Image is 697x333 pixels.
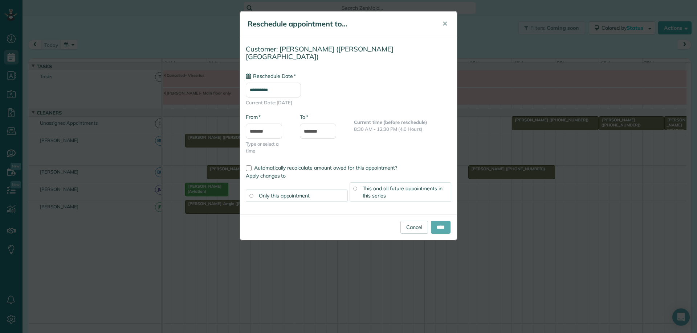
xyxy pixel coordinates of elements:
[246,113,261,121] label: From
[246,172,451,179] label: Apply changes to
[300,113,308,121] label: To
[246,141,289,154] span: Type or select a time
[353,187,357,191] input: This and all future appointments in this series
[354,119,427,125] b: Current time (before reschedule)
[248,19,432,29] h5: Reschedule appointment to...
[254,165,397,171] span: Automatically recalculate amount owed for this appointment?
[363,185,443,199] span: This and all future appointments in this series
[354,126,451,133] p: 8:30 AM - 12:30 PM (4.0 Hours)
[400,221,428,234] a: Cancel
[246,72,296,80] label: Reschedule Date
[259,192,310,199] span: Only this appointment
[246,99,451,106] span: Current Date: [DATE]
[442,20,448,28] span: ✕
[249,194,253,198] input: Only this appointment
[246,45,451,60] h4: Customer: [PERSON_NAME] ([PERSON_NAME][GEOGRAPHIC_DATA])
